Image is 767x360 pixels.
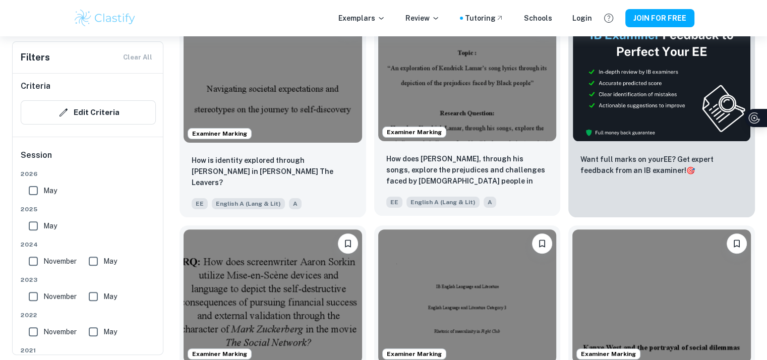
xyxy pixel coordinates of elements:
h6: Filters [21,50,50,65]
span: Examiner Marking [383,128,446,137]
p: How is identity explored through Deming Guo in Lisa Ko’s The Leavers? [192,155,354,188]
span: Examiner Marking [188,349,251,358]
span: 2023 [21,275,156,284]
span: May [103,326,117,337]
button: Please log in to bookmark exemplars [338,233,358,254]
h6: Session [21,149,156,169]
img: Thumbnail [572,9,751,142]
span: 2024 [21,240,156,249]
span: English A (Lang & Lit) [406,197,480,208]
span: May [43,185,57,196]
p: How does Kendrick Lamar, through his songs, explore the prejudices and challenges faced by Black ... [386,153,549,188]
span: November [43,291,77,302]
img: Clastify logo [73,8,137,28]
span: Examiner Marking [577,349,640,358]
span: 2022 [21,311,156,320]
span: November [43,256,77,267]
span: 2026 [21,169,156,178]
span: 2021 [21,346,156,355]
span: Examiner Marking [188,129,251,138]
a: Tutoring [465,13,504,24]
span: EE [192,198,208,209]
span: 2025 [21,205,156,214]
span: 🎯 [686,166,695,174]
a: ThumbnailWant full marks on yourEE? Get expert feedback from an IB examiner! [568,5,755,217]
span: A [484,197,496,208]
a: Examiner MarkingPlease log in to bookmark exemplarsHow is identity explored through Deming Guo in... [180,5,366,217]
p: Want full marks on your EE ? Get expert feedback from an IB examiner! [580,154,743,176]
button: JOIN FOR FREE [625,9,694,27]
button: Please log in to bookmark exemplars [532,233,552,254]
span: November [43,326,77,337]
img: English A (Lang & Lit) EE example thumbnail: How does Kendrick Lamar, through his son [378,8,557,141]
p: Review [405,13,440,24]
span: English A (Lang & Lit) [212,198,285,209]
span: EE [386,197,402,208]
span: A [289,198,302,209]
button: Help and Feedback [600,10,617,27]
p: Exemplars [338,13,385,24]
a: Schools [524,13,552,24]
img: English A (Lang & Lit) EE example thumbnail: How is identity explored through Deming [184,9,362,143]
button: Please log in to bookmark exemplars [727,233,747,254]
span: Examiner Marking [383,349,446,358]
h6: Criteria [21,80,50,92]
button: Edit Criteria [21,100,156,125]
span: May [103,291,117,302]
span: May [43,220,57,231]
span: May [103,256,117,267]
a: Login [572,13,592,24]
a: Examiner MarkingPlease log in to bookmark exemplarsHow does Kendrick Lamar, through his songs, ex... [374,5,561,217]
